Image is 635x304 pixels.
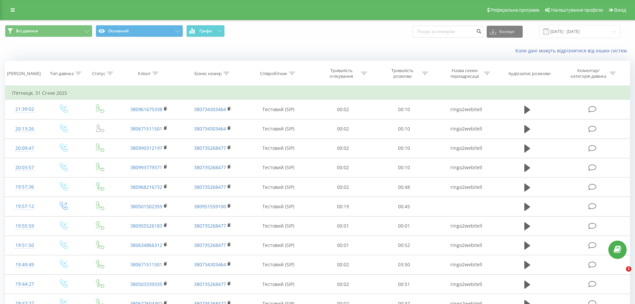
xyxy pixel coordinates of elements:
[374,236,435,255] td: 00:52
[612,266,628,282] iframe: Intercom live chat
[434,138,498,158] td: ringo2webitell
[12,220,38,233] div: 19:55:59
[244,275,313,294] td: Тестовий (SIP)
[244,197,313,216] td: Тестовий (SIP)
[313,158,374,177] td: 00:02
[244,236,313,255] td: Тестовий (SIP)
[374,275,435,294] td: 00:51
[569,68,608,79] div: Коментар/категорія дзвінка
[12,181,38,194] div: 19:57:36
[244,158,313,177] td: Тестовий (SIP)
[194,106,226,112] a: 380734303464
[374,178,435,197] td: 00:48
[12,239,38,252] div: 19:51:50
[12,278,38,291] div: 19:44:27
[16,28,38,34] span: Всі дзвінки
[194,242,226,248] a: 380735268477
[130,145,162,151] a: 380990312197
[313,216,374,236] td: 00:01
[96,25,183,37] button: Основний
[434,216,498,236] td: ringo2webitell
[130,281,162,287] a: 380503339335
[12,103,38,116] div: 21:39:02
[12,161,38,174] div: 20:03:57
[385,68,420,79] div: Тривалість розмови
[130,125,162,132] a: 380671511501
[374,158,435,177] td: 00:10
[434,255,498,274] td: ringo2webitell
[5,25,92,37] button: Всі дзвінки
[313,178,374,197] td: 00:02
[626,266,631,272] span: 1
[434,178,498,197] td: ringo2webitell
[313,255,374,274] td: 00:02
[130,203,162,210] a: 380501502359
[434,100,498,119] td: ringo2webitell
[244,255,313,274] td: Тестовий (SIP)
[313,119,374,138] td: 00:02
[313,197,374,216] td: 00:19
[413,26,483,38] input: Пошук за номером
[324,68,359,79] div: Тривалість очікування
[313,236,374,255] td: 00:01
[7,71,41,76] div: [PERSON_NAME]
[244,119,313,138] td: Тестовий (SIP)
[130,164,162,171] a: 380993779371
[434,236,498,255] td: ringo2webitell
[194,261,226,268] a: 380734303464
[130,106,162,112] a: 380961675338
[12,122,38,135] div: 20:13:26
[186,25,225,37] button: Графік
[194,71,222,76] div: Бізнес номер
[487,26,523,38] button: Експорт
[313,138,374,158] td: 00:02
[194,184,226,190] a: 380735268477
[313,275,374,294] td: 00:02
[260,71,287,76] div: Співробітник
[130,261,162,268] a: 380671511501
[199,29,212,33] span: Графік
[244,100,313,119] td: Тестовий (SIP)
[194,203,226,210] a: 380951559100
[434,119,498,138] td: ringo2webitell
[50,71,74,76] div: Тип дзвінка
[374,100,435,119] td: 00:10
[551,7,603,13] span: Налаштування профілю
[194,164,226,171] a: 380735268477
[374,138,435,158] td: 00:10
[614,7,626,13] span: Вихід
[434,275,498,294] td: ringo2webitell
[130,223,162,229] a: 380955526183
[515,47,630,54] a: Коли дані можуть відрізнятися вiд інших систем
[244,178,313,197] td: Тестовий (SIP)
[92,71,105,76] div: Статус
[12,142,38,155] div: 20:09:47
[130,242,162,248] a: 380634866312
[434,158,498,177] td: ringo2webitell
[447,68,482,79] div: Назва схеми переадресації
[194,125,226,132] a: 380734303464
[374,119,435,138] td: 00:10
[12,200,38,213] div: 19:57:12
[194,145,226,151] a: 380735268477
[374,216,435,236] td: 00:01
[138,71,151,76] div: Клієнт
[508,71,550,76] div: Аудіозапис розмови
[313,100,374,119] td: 00:02
[12,258,38,271] div: 19:49:49
[130,184,162,190] a: 380968216732
[244,216,313,236] td: Тестовий (SIP)
[244,138,313,158] td: Тестовий (SIP)
[194,281,226,287] a: 380735268477
[5,86,630,100] td: П’ятниця, 31 Січня 2025
[194,223,226,229] a: 380735268477
[374,197,435,216] td: 00:45
[491,7,540,13] span: Реферальна програма
[374,255,435,274] td: 03:50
